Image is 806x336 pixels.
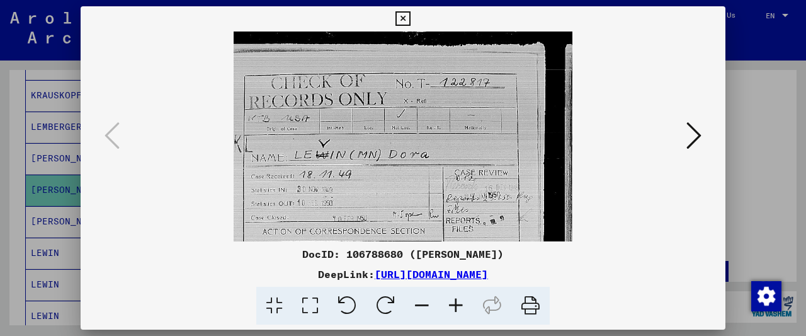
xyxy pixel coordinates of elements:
div: DocID: 106788680 ([PERSON_NAME]) [81,246,725,262]
div: DeepLink: [81,267,725,282]
img: Change consent [751,281,781,311]
div: Change consent [751,281,781,311]
a: [URL][DOMAIN_NAME] [375,268,488,281]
